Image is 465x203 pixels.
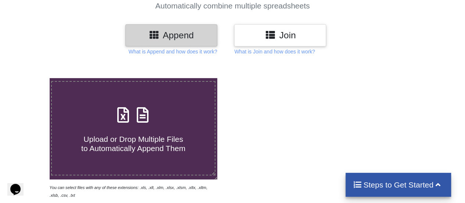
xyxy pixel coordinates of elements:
[131,30,212,41] h3: Append
[129,48,217,55] p: What is Append and how does it work?
[353,180,444,189] h4: Steps to Get Started
[240,30,321,41] h3: Join
[81,135,185,153] span: Upload or Drop Multiple Files to Automatically Append Them
[50,185,208,197] i: You can select files with any of these extensions: .xls, .xlt, .xlm, .xlsx, .xlsm, .xltx, .xltm, ...
[7,174,31,196] iframe: chat widget
[234,48,315,55] p: What is Join and how does it work?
